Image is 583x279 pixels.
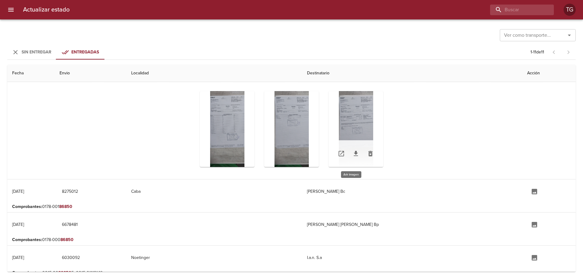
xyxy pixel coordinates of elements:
[55,65,126,82] th: Envio
[126,179,302,204] td: Caba
[12,189,24,194] div: [DATE]
[12,237,42,242] b: Comprobantes :
[12,204,42,209] b: Comprobantes :
[363,146,378,161] button: Eliminar
[12,270,571,276] p: 0015-00 5, 0015-01119142
[71,49,99,55] span: Entregadas
[530,49,544,55] p: 1 - 11 de 11
[527,222,542,227] span: Agregar documentación
[59,204,72,209] em: 86850
[302,65,522,82] th: Destinatario
[12,222,24,227] div: [DATE]
[62,188,78,196] span: 8275012
[527,189,542,194] span: Agregar documentación
[60,252,82,264] button: 6030092
[522,65,576,82] th: Acción
[12,237,571,243] p: 0178-000
[302,179,522,204] td: [PERSON_NAME] Bc
[12,204,571,210] p: 0178-001
[349,146,363,161] a: Descargar
[547,49,561,55] span: Pagina anterior
[58,270,71,275] em: 86850
[200,91,254,167] div: Arir imagen
[561,45,576,60] span: Pagina siguiente
[7,45,104,60] div: Tabs Envios
[527,255,542,260] span: Agregar documentación
[60,219,80,230] button: 6678481
[62,221,78,229] span: 6678481
[302,246,522,270] td: I.a.n. S.a
[302,213,522,237] td: [PERSON_NAME] [PERSON_NAME] Bp
[564,4,576,16] div: Abrir información de usuario
[334,146,349,161] a: Abrir
[62,254,80,262] span: 6030092
[490,5,544,15] input: buscar
[264,91,319,167] div: Arir imagen
[12,255,24,260] div: [DATE]
[4,2,18,17] button: menu
[565,31,574,39] button: Abrir
[22,49,51,55] span: Sin Entregar
[60,186,80,197] button: 8275012
[23,5,70,15] h6: Actualizar estado
[126,65,302,82] th: Localidad
[126,246,302,270] td: Noetinger
[12,270,42,275] b: Comprobantes :
[564,4,576,16] div: TG
[60,237,73,242] em: 86850
[7,65,55,82] th: Fecha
